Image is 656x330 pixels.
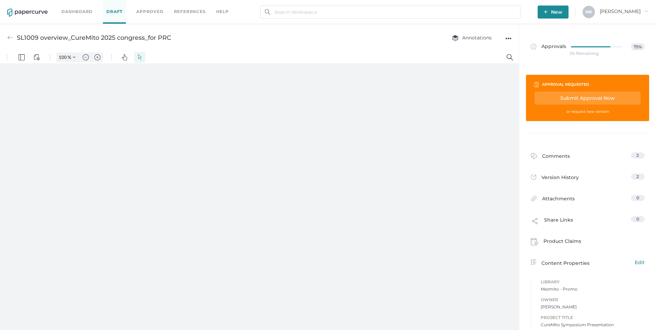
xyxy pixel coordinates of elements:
div: approval requested [542,81,589,88]
button: Zoom out [80,1,91,11]
img: back-arrow-grey.72011ae3.svg [7,35,13,41]
img: chevron.svg [73,5,75,8]
a: Attachments0 [531,195,645,205]
a: Product Claims [531,237,645,248]
img: default-plus.svg [94,3,101,9]
span: Approvals [531,43,566,51]
span: CureMito Symposium Presentation [541,321,645,328]
div: Content Properties [531,259,645,267]
a: Approvals75% [527,36,649,63]
img: approved-grey.341b8de9.svg [531,44,536,49]
img: default-pan.svg [121,3,128,9]
a: Approved [136,8,163,15]
button: Annotations [445,31,499,44]
span: M K [585,9,592,14]
button: View Controls [31,1,42,12]
button: Select [134,1,145,12]
span: [PERSON_NAME] [600,8,649,14]
a: References [174,8,206,15]
span: Annotations [452,35,492,41]
div: help [216,8,229,15]
img: papercurve-logo-colour.7244d18c.svg [7,9,48,17]
button: Search [504,1,515,12]
span: Project Title [541,314,645,321]
span: 2 [636,174,639,179]
i: arrow_right [644,9,649,13]
img: versions-icon.ee5af6b0.svg [531,174,536,181]
img: content-properties-icon.34d20aed.svg [531,259,536,265]
a: Content PropertiesEdit [531,259,645,267]
input: Search Workspace [260,5,520,19]
div: SL1009 overview_CureMito 2025 congress_for PRC [17,31,171,44]
div: Comments [531,152,570,163]
button: Pan [119,1,130,12]
span: [PERSON_NAME] [541,304,645,310]
button: Panel [16,1,27,12]
span: 75% [631,43,644,50]
img: default-select.svg [137,3,143,9]
a: Share Links0 [531,216,645,229]
button: Zoom in [92,1,103,11]
img: clipboard-icon-white.67177333.svg [535,82,539,87]
div: Share Links [531,216,573,229]
div: Product Claims [531,237,581,248]
img: plus-white.e19ec114.svg [544,10,548,14]
img: default-minus.svg [83,3,89,9]
img: default-leftsidepanel.svg [19,3,25,9]
div: Attachments [531,195,575,205]
div: or request new version [535,108,641,115]
a: Dashboard [61,8,93,15]
img: claims-icon.71597b81.svg [531,238,538,246]
span: 0 [636,195,639,200]
img: attachments-icon.0dd0e375.svg [531,196,537,203]
img: share-link-icon.af96a55c.svg [531,217,539,227]
img: default-viewcontrols.svg [34,3,40,9]
span: Library [541,278,645,286]
button: New [538,5,569,19]
a: Comments2 [531,152,645,163]
img: default-magnifying-glass.svg [507,3,513,9]
span: Owner [541,296,645,304]
input: Set zoom [57,3,68,9]
img: annotation-layers.cc6d0e6b.svg [452,35,459,41]
div: Submit Approval Now [535,92,641,105]
span: Mezmito - Promo [541,286,645,293]
span: 2 [636,153,639,158]
img: comment-icon.4fbda5a2.svg [531,153,537,161]
div: ●●● [505,34,512,43]
span: 0 [636,216,639,222]
span: New [544,5,562,19]
span: % [68,3,71,9]
a: Version History2 [531,174,645,183]
button: Zoom Controls [69,1,80,11]
span: Edit [635,259,645,266]
img: search.bf03fe8b.svg [265,9,270,15]
div: Version History [531,174,579,183]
